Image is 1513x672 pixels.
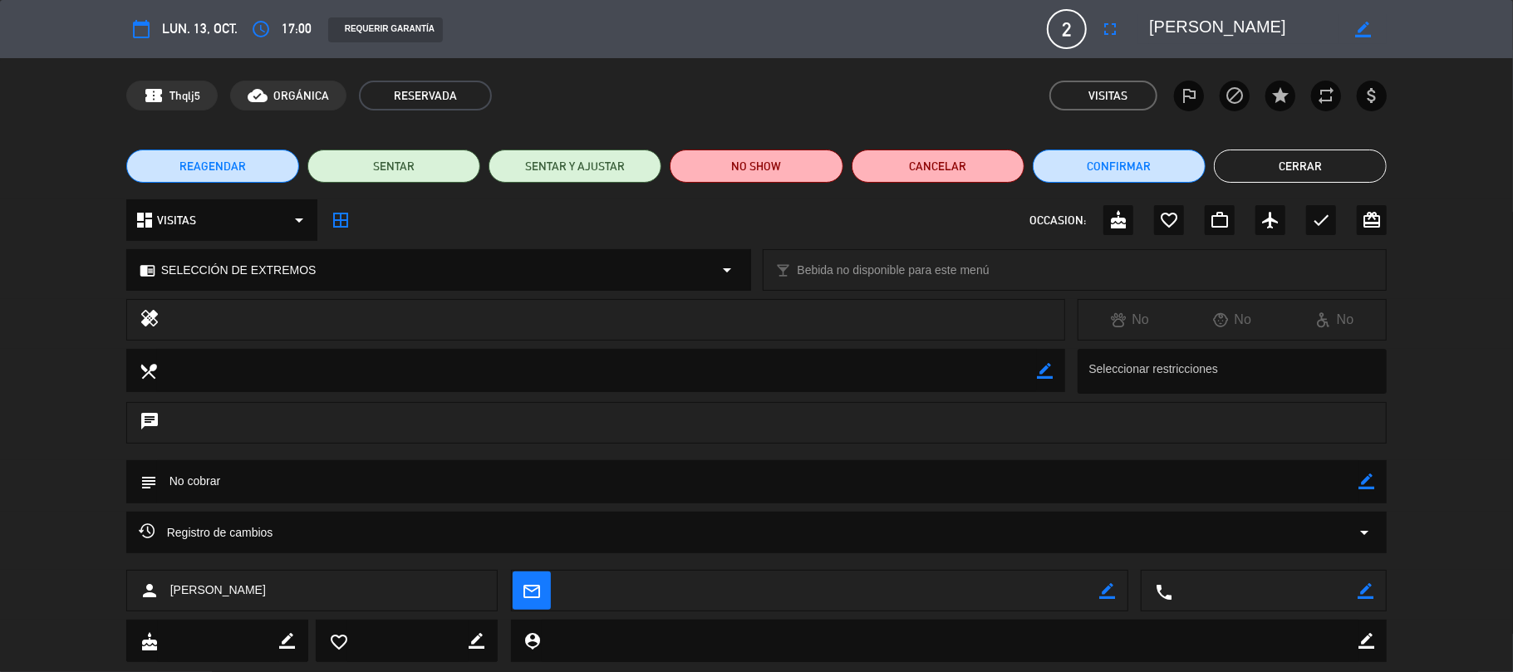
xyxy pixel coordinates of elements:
[1100,19,1120,39] i: fullscreen
[169,86,200,105] span: Thqlj5
[131,19,151,39] i: calendar_today
[1358,473,1374,489] i: border_color
[1260,210,1280,230] i: airplanemode_active
[1284,309,1386,331] div: No
[157,211,196,230] span: VISITAS
[670,150,842,183] button: NO SHOW
[179,158,246,175] span: REAGENDAR
[246,14,276,44] button: access_time
[273,86,329,105] span: ORGÁNICA
[798,261,990,280] span: Bebida no disponible para este menú
[1029,211,1086,230] span: OCCASION:
[1047,9,1087,49] span: 2
[1159,210,1179,230] i: favorite_border
[329,632,347,650] i: favorite_border
[140,308,160,331] i: healing
[1362,86,1382,105] i: attach_money
[307,150,480,183] button: SENTAR
[1088,86,1127,105] em: Visitas
[331,210,351,230] i: border_all
[1033,150,1206,183] button: Confirmar
[279,633,295,649] i: border_color
[140,632,158,650] i: cake
[135,210,155,230] i: dashboard
[139,522,273,542] span: Registro de cambios
[1179,86,1199,105] i: outlined_flag
[1181,309,1284,331] div: No
[140,581,160,601] i: person
[140,411,160,434] i: chat
[1214,150,1387,183] button: Cerrar
[1225,86,1245,105] i: block
[170,581,266,600] span: [PERSON_NAME]
[1354,522,1374,542] i: arrow_drop_down
[139,361,157,380] i: local_dining
[126,14,156,44] button: calendar_today
[1154,582,1172,601] i: local_phone
[139,473,157,491] i: subject
[1108,210,1128,230] i: cake
[776,262,792,278] i: local_bar
[469,633,484,649] i: border_color
[126,150,299,183] button: REAGENDAR
[718,260,738,280] i: arrow_drop_down
[1078,309,1181,331] div: No
[289,210,309,230] i: arrow_drop_down
[1362,210,1382,230] i: card_giftcard
[161,261,317,280] span: SELECCIÓN DE EXTREMOS
[251,19,271,39] i: access_time
[489,150,661,183] button: SENTAR Y AJUSTAR
[523,631,542,650] i: person_pin
[328,17,443,42] div: REQUERIR GARANTÍA
[1099,583,1115,599] i: border_color
[140,262,155,278] i: chrome_reader_mode
[1037,363,1053,379] i: border_color
[359,81,492,110] span: RESERVADA
[523,581,541,600] i: mail_outline
[1095,14,1125,44] button: fullscreen
[144,86,164,105] span: confirmation_number
[1358,633,1374,649] i: border_color
[1210,210,1230,230] i: work_outline
[162,18,238,40] span: lun. 13, oct.
[852,150,1024,183] button: Cancelar
[1358,583,1373,599] i: border_color
[1316,86,1336,105] i: repeat
[248,86,268,105] i: cloud_done
[1311,210,1331,230] i: check
[282,18,312,40] span: 17:00
[1355,22,1371,37] i: border_color
[1270,86,1290,105] i: star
